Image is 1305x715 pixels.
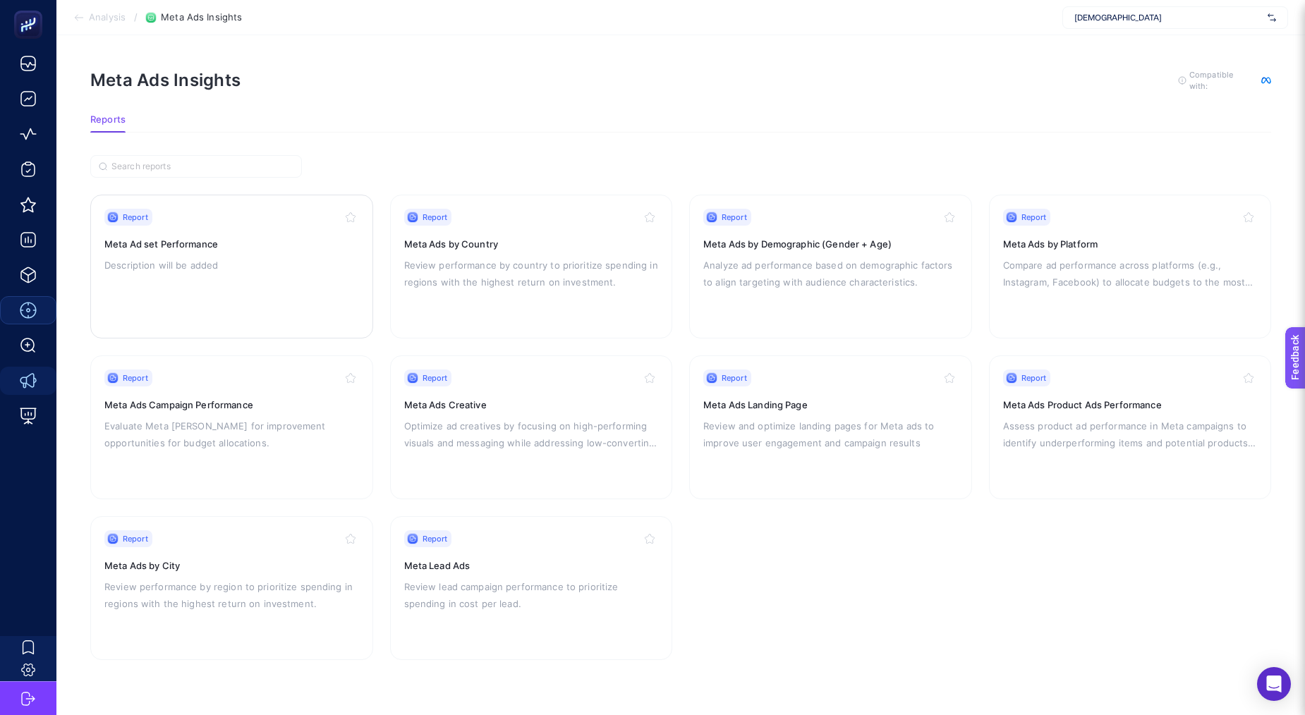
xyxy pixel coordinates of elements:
h3: Meta Ads by Demographic (Gender + Age) [703,237,958,251]
input: Search [111,161,293,172]
a: ReportMeta Ads by CountryReview performance by country to prioritize spending in regions with the... [390,195,673,338]
p: Compare ad performance across platforms (e.g., Instagram, Facebook) to allocate budgets to the mo... [1003,257,1258,291]
a: ReportMeta Ads Landing PageReview and optimize landing pages for Meta ads to improve user engagem... [689,355,972,499]
span: Report [722,212,747,223]
a: ReportMeta Ads by PlatformCompare ad performance across platforms (e.g., Instagram, Facebook) to ... [989,195,1272,338]
a: ReportMeta Ads Campaign PerformanceEvaluate Meta [PERSON_NAME] for improvement opportunities for ... [90,355,373,499]
h3: Meta Ads by Country [404,237,659,251]
span: Report [423,533,448,544]
span: Report [423,212,448,223]
p: Review performance by country to prioritize spending in regions with the highest return on invest... [404,257,659,291]
h3: Meta Ads by City [104,558,359,573]
p: Assess product ad performance in Meta campaigns to identify underperforming items and potential p... [1003,417,1258,451]
span: Report [123,372,148,384]
button: Reports [90,114,126,133]
h1: Meta Ads Insights [90,70,241,90]
span: Feedback [8,4,54,16]
div: Open Intercom Messenger [1257,667,1291,701]
span: Report [1021,212,1047,223]
a: ReportMeta Lead AdsReview lead campaign performance to prioritize spending in cost per lead. [390,516,673,660]
a: ReportMeta Ads Product Ads PerformanceAssess product ad performance in Meta campaigns to identify... [989,355,1272,499]
span: Report [123,533,148,544]
span: [DEMOGRAPHIC_DATA] [1074,12,1262,23]
a: ReportMeta Ads by CityReview performance by region to prioritize spending in regions with the hig... [90,516,373,660]
span: Report [423,372,448,384]
span: Reports [90,114,126,126]
img: svg%3e [1268,11,1276,25]
p: Review and optimize landing pages for Meta ads to improve user engagement and campaign results [703,417,958,451]
span: Analysis [89,12,126,23]
a: ReportMeta Ads CreativeOptimize ad creatives by focusing on high-performing visuals and messaging... [390,355,673,499]
span: / [134,11,138,23]
h3: Meta Ads Creative [404,398,659,412]
h3: Meta Ads Product Ads Performance [1003,398,1258,412]
span: Meta Ads Insights [161,12,242,23]
h3: Meta Ads Campaign Performance [104,398,359,412]
h3: Meta Ad set Performance [104,237,359,251]
a: ReportMeta Ad set PerformanceDescription will be added [90,195,373,338]
a: ReportMeta Ads by Demographic (Gender + Age)Analyze ad performance based on demographic factors t... [689,195,972,338]
span: Report [722,372,747,384]
h3: Meta Lead Ads [404,558,659,573]
span: Report [1021,372,1047,384]
p: Evaluate Meta [PERSON_NAME] for improvement opportunities for budget allocations. [104,417,359,451]
p: Analyze ad performance based on demographic factors to align targeting with audience characterist... [703,257,958,291]
p: Review performance by region to prioritize spending in regions with the highest return on investm... [104,578,359,612]
p: Description will be added [104,257,359,274]
h3: Meta Ads Landing Page [703,398,958,412]
p: Review lead campaign performance to prioritize spending in cost per lead. [404,578,659,612]
span: Compatible with: [1189,69,1253,92]
h3: Meta Ads by Platform [1003,237,1258,251]
p: Optimize ad creatives by focusing on high-performing visuals and messaging while addressing low-c... [404,417,659,451]
span: Report [123,212,148,223]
